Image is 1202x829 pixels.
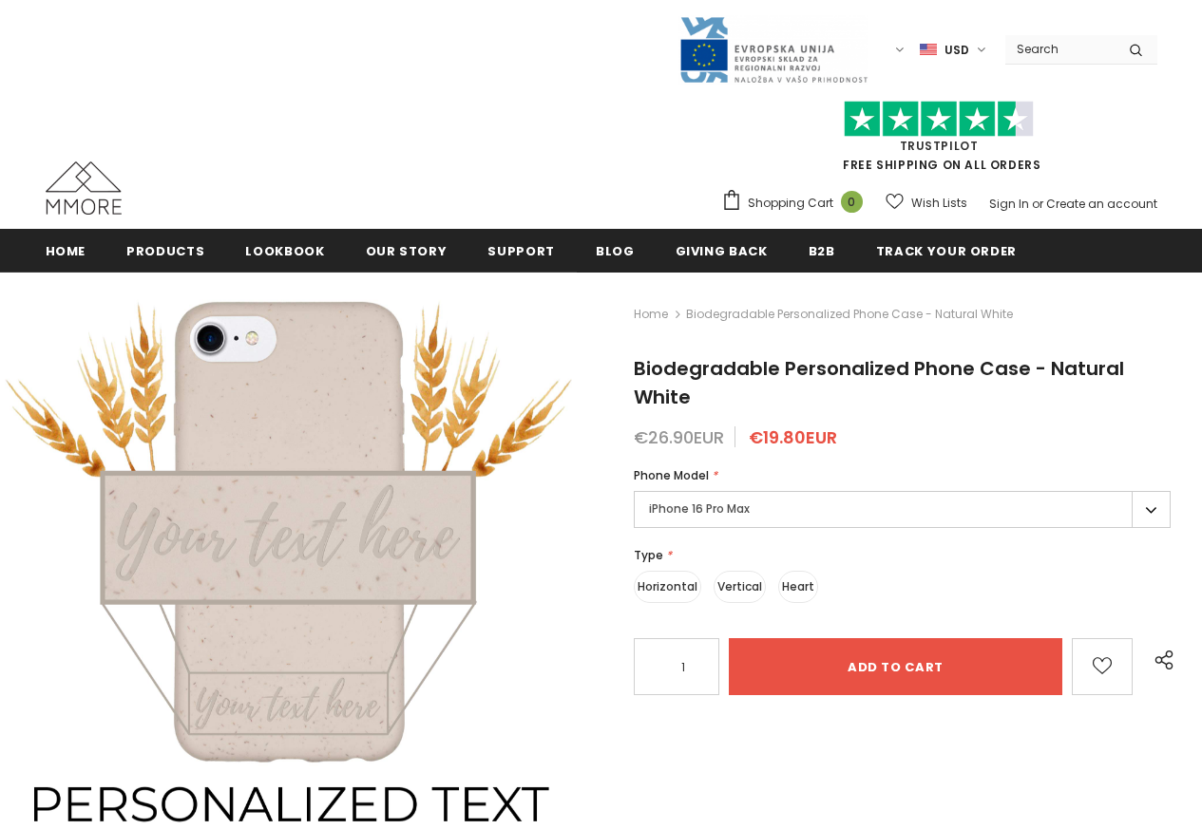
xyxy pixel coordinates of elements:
span: 0 [841,191,863,213]
a: Home [46,229,86,272]
span: Type [634,547,663,563]
img: Trust Pilot Stars [844,101,1034,138]
span: or [1032,196,1043,212]
span: Shopping Cart [748,194,833,213]
span: Biodegradable Personalized Phone Case - Natural White [634,355,1124,410]
span: Wish Lists [911,194,967,213]
a: Create an account [1046,196,1157,212]
span: B2B [809,242,835,260]
span: Lookbook [245,242,324,260]
a: Shopping Cart 0 [721,189,872,217]
a: Javni Razpis [678,41,868,57]
span: €19.80EUR [749,425,837,449]
a: Blog [596,229,635,272]
span: Our Story [366,242,448,260]
a: Wish Lists [886,186,967,219]
a: Trustpilot [900,138,979,154]
span: Giving back [676,242,768,260]
span: Track your order [876,242,1017,260]
span: Phone Model [634,467,709,483]
span: FREE SHIPPING ON ALL ORDERS [721,109,1157,173]
label: iPhone 16 Pro Max [634,491,1171,528]
label: Horizontal [634,571,701,603]
a: Giving back [676,229,768,272]
a: Our Story [366,229,448,272]
a: Lookbook [245,229,324,272]
span: USD [944,41,969,60]
span: Home [46,242,86,260]
input: Add to cart [729,638,1062,695]
span: Biodegradable Personalized Phone Case - Natural White [686,303,1013,326]
span: support [487,242,555,260]
img: MMORE Cases [46,161,122,215]
span: Blog [596,242,635,260]
label: Heart [778,571,818,603]
a: Home [634,303,668,326]
img: USD [920,42,937,58]
a: Track your order [876,229,1017,272]
a: B2B [809,229,835,272]
span: Products [126,242,204,260]
a: Sign In [989,196,1029,212]
img: Javni Razpis [678,15,868,85]
label: Vertical [714,571,766,603]
a: Products [126,229,204,272]
input: Search Site [1005,35,1115,63]
span: €26.90EUR [634,425,724,449]
a: support [487,229,555,272]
